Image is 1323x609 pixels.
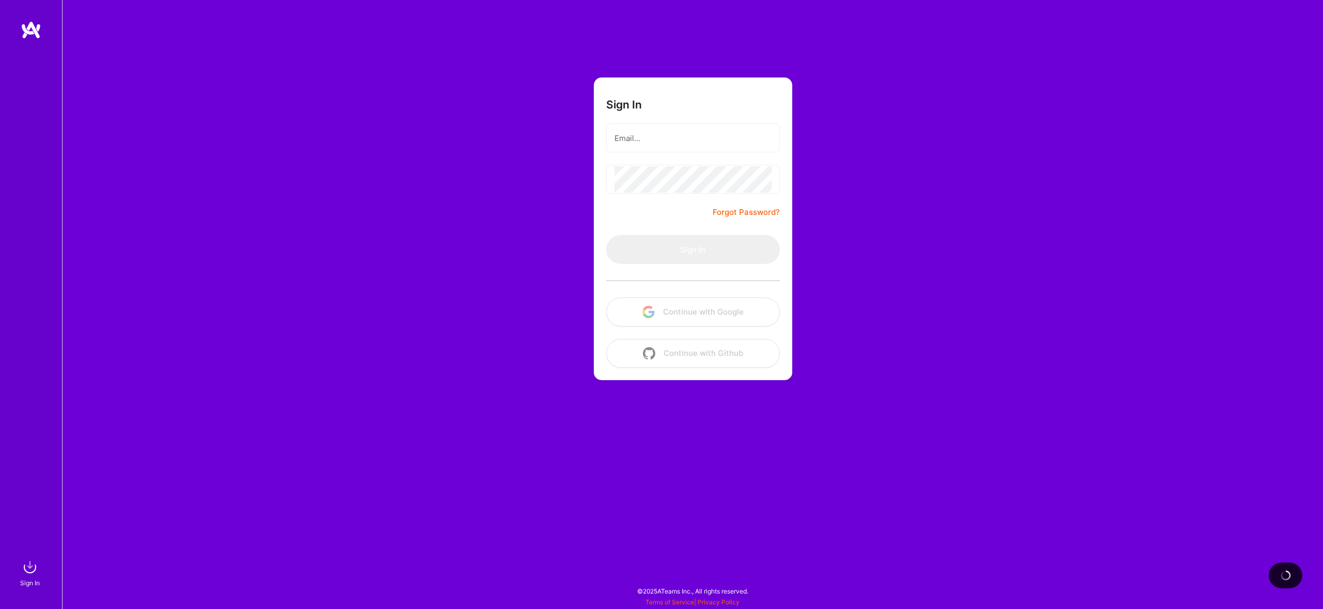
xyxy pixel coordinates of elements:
img: icon [643,347,655,360]
button: Sign In [606,235,780,264]
a: Terms of Service [645,598,694,606]
a: Forgot Password? [713,206,780,218]
span: | [645,598,740,606]
h3: Sign In [606,98,642,111]
a: Privacy Policy [698,598,740,606]
img: loading [1278,568,1293,583]
img: icon [642,306,655,318]
button: Continue with Google [606,298,780,326]
a: sign inSign In [22,557,40,588]
div: © 2025 ATeams Inc., All rights reserved. [62,578,1323,604]
img: logo [21,21,41,39]
div: Sign In [20,577,40,588]
button: Continue with Github [606,339,780,368]
img: sign in [20,557,40,577]
input: Email... [614,125,772,151]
